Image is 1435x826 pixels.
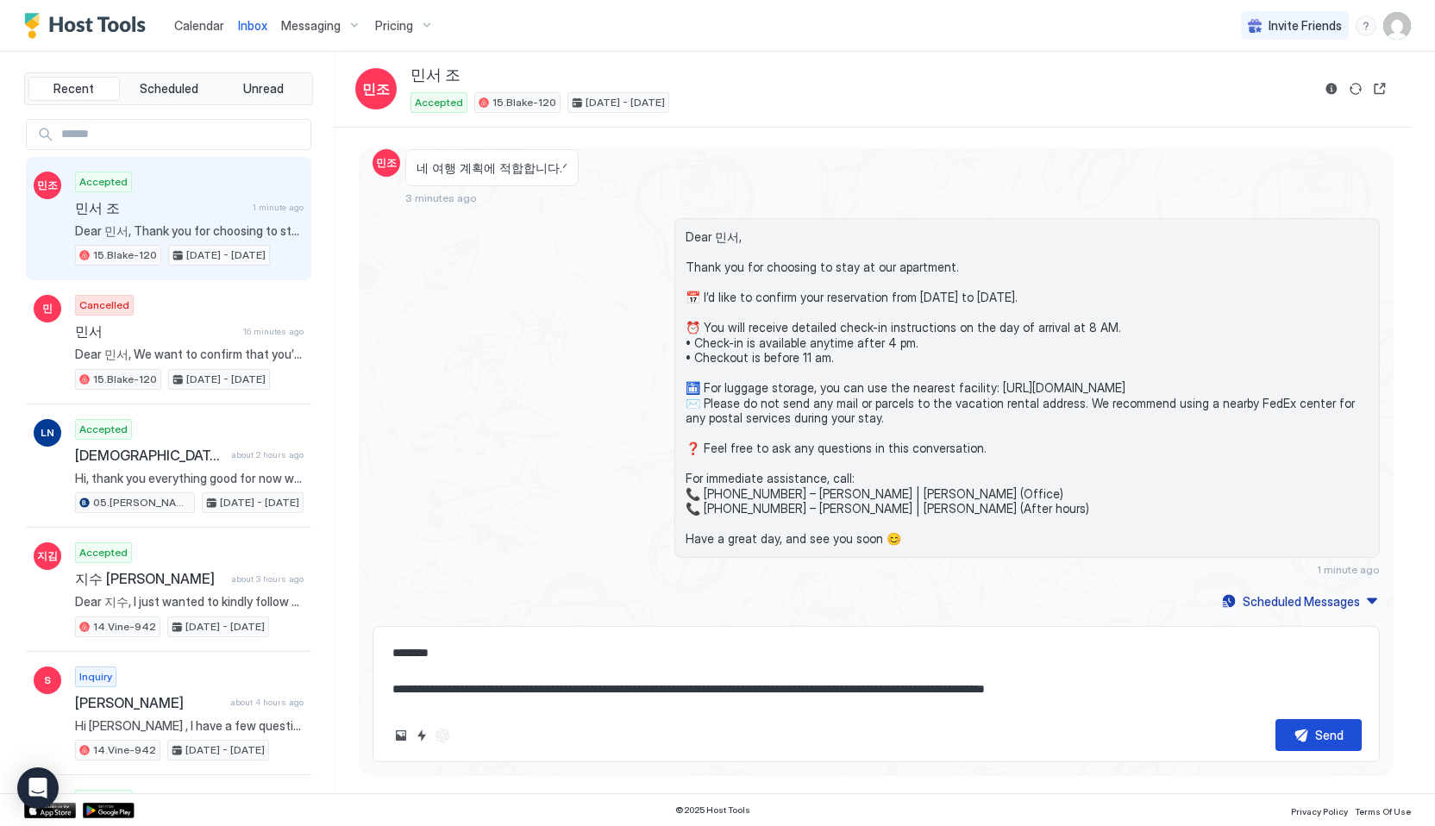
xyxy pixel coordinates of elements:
[93,247,157,263] span: 15.Blake-120
[1369,78,1390,99] button: Open reservation
[243,326,304,337] span: 16 minutes ago
[405,191,477,204] span: 3 minutes ago
[75,199,246,216] span: 민서 조
[231,449,304,460] span: about 2 hours ago
[75,471,304,486] span: Hi, thank you everything good for now we just arrive after long trip :)
[54,120,310,149] input: Input Field
[675,804,750,816] span: © 2025 Host Tools
[417,160,567,176] span: 네 여행 계획에 적합합니다.ᐟ
[238,18,267,33] span: Inbox
[186,247,266,263] span: [DATE] - [DATE]
[376,155,397,171] span: 민조
[83,803,135,818] a: Google Play Store
[410,66,461,85] span: 민서 조
[1291,806,1348,817] span: Privacy Policy
[140,81,198,97] span: Scheduled
[1355,801,1411,819] a: Terms Of Use
[185,742,265,758] span: [DATE] - [DATE]
[231,573,304,585] span: about 3 hours ago
[391,725,411,746] button: Upload image
[75,447,224,464] span: [DEMOGRAPHIC_DATA][PERSON_NAME]
[79,297,129,313] span: Cancelled
[217,77,309,101] button: Unread
[75,322,236,340] span: 민서
[1317,563,1380,576] span: 1 minute ago
[1321,78,1342,99] button: Reservation information
[375,18,413,34] span: Pricing
[1383,12,1411,40] div: User profile
[75,694,223,711] span: [PERSON_NAME]
[37,178,58,193] span: 민조
[686,229,1369,547] span: Dear 민서, Thank you for choosing to stay at our apartment. 📅 I’d like to confirm your reservation ...
[1269,18,1342,34] span: Invite Friends
[362,78,390,99] span: 민조
[281,18,341,34] span: Messaging
[492,95,556,110] span: 15.Blake-120
[44,673,51,688] span: S
[75,718,304,734] span: Hi [PERSON_NAME] , I have a few questions before booking: 1. Will I have access to a gym during m...
[174,16,224,34] a: Calendar
[230,697,304,708] span: about 4 hours ago
[220,495,299,510] span: [DATE] - [DATE]
[1275,719,1362,751] button: Send
[75,594,304,610] span: Dear 지수, I just wanted to kindly follow up regarding the modification request we sent. If everyth...
[93,495,191,510] span: 05.[PERSON_NAME]-617
[37,548,58,564] span: 지김
[28,77,120,101] button: Recent
[1355,806,1411,817] span: Terms Of Use
[79,422,128,437] span: Accepted
[415,95,463,110] span: Accepted
[24,13,154,39] a: Host Tools Logo
[79,669,112,685] span: Inquiry
[79,545,128,560] span: Accepted
[1243,592,1360,610] div: Scheduled Messages
[1219,590,1380,613] button: Scheduled Messages
[53,81,94,97] span: Recent
[411,725,432,746] button: Quick reply
[186,372,266,387] span: [DATE] - [DATE]
[1356,16,1376,36] div: menu
[253,202,304,213] span: 1 minute ago
[75,347,304,362] span: Dear 민서, We want to confirm that you’ve read the pre-booking message about the property’s locatio...
[41,425,54,441] span: LN
[42,301,53,316] span: 민
[1345,78,1366,99] button: Sync reservation
[75,223,304,239] span: Dear 민서, Thank you for choosing to stay at our apartment. 📅 I’d like to confirm your reservation ...
[174,18,224,33] span: Calendar
[24,803,76,818] a: App Store
[75,570,224,587] span: 지수 [PERSON_NAME]
[123,77,215,101] button: Scheduled
[93,619,156,635] span: 14.Vine-942
[79,792,128,808] span: Accepted
[243,81,284,97] span: Unread
[93,372,157,387] span: 15.Blake-120
[238,16,267,34] a: Inbox
[24,72,313,105] div: tab-group
[79,174,128,190] span: Accepted
[17,767,59,809] div: Open Intercom Messenger
[185,619,265,635] span: [DATE] - [DATE]
[1315,726,1344,744] div: Send
[93,742,156,758] span: 14.Vine-942
[586,95,665,110] span: [DATE] - [DATE]
[1291,801,1348,819] a: Privacy Policy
